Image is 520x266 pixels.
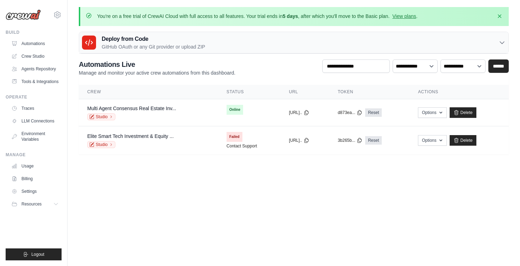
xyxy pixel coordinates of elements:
[102,43,205,50] p: GitHub OAuth or any Git provider or upload ZIP
[329,85,410,99] th: Token
[283,13,298,19] strong: 5 days
[6,248,62,260] button: Logout
[6,9,41,20] img: Logo
[21,201,42,207] span: Resources
[365,136,382,145] a: Reset
[87,133,174,139] a: Elite Smart Tech Investment & Equity ...
[410,85,509,99] th: Actions
[31,252,44,257] span: Logout
[87,141,115,148] a: Studio
[97,13,418,20] p: You're on a free trial of CrewAI Cloud with full access to all features. Your trial ends in , aft...
[8,103,62,114] a: Traces
[338,138,362,143] button: 3b265b...
[6,94,62,100] div: Operate
[8,76,62,87] a: Tools & Integrations
[102,35,205,43] h3: Deploy from Code
[87,113,115,120] a: Studio
[227,143,257,149] a: Contact Support
[418,135,446,146] button: Options
[8,38,62,49] a: Automations
[6,152,62,158] div: Manage
[450,135,477,146] a: Delete
[87,106,176,111] a: Multi Agent Consensus Real Estate Inv...
[79,59,235,69] h2: Automations Live
[280,85,329,99] th: URL
[8,160,62,172] a: Usage
[8,63,62,75] a: Agents Repository
[365,108,382,117] a: Reset
[450,107,477,118] a: Delete
[218,85,280,99] th: Status
[79,69,235,76] p: Manage and monitor your active crew automations from this dashboard.
[8,115,62,127] a: LLM Connections
[8,198,62,210] button: Resources
[79,85,218,99] th: Crew
[227,105,243,115] span: Online
[418,107,446,118] button: Options
[8,186,62,197] a: Settings
[8,128,62,145] a: Environment Variables
[8,173,62,184] a: Billing
[392,13,416,19] a: View plans
[227,132,242,142] span: Failed
[338,110,362,115] button: d873ea...
[6,30,62,35] div: Build
[8,51,62,62] a: Crew Studio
